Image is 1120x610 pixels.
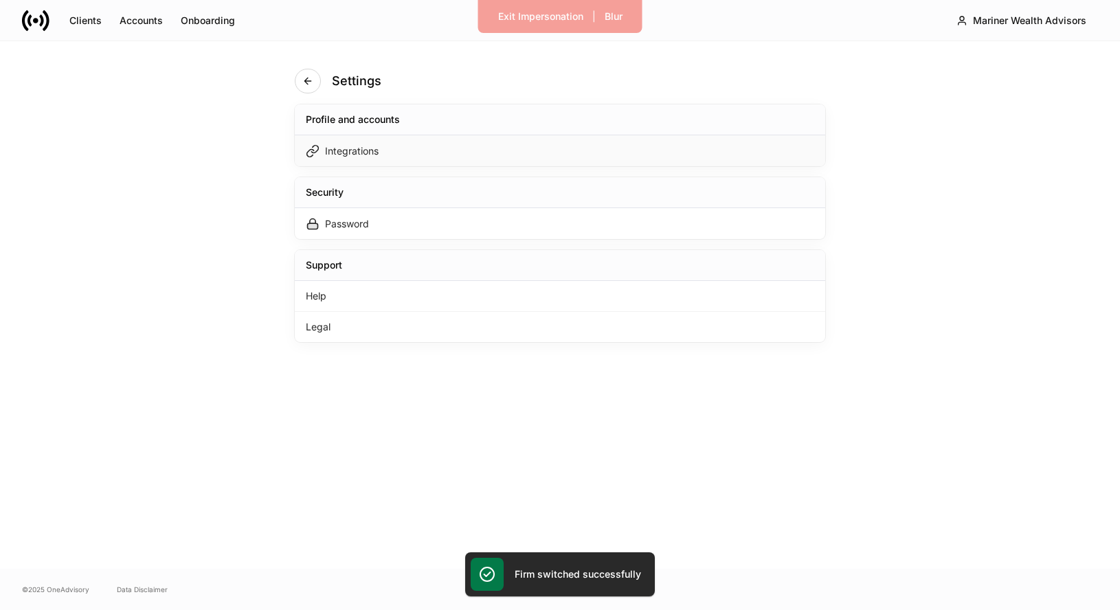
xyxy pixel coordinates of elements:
div: Profile and accounts [306,113,400,126]
div: Legal [295,312,825,342]
span: © 2025 OneAdvisory [22,584,89,595]
div: Mariner Wealth Advisors [973,16,1086,25]
div: Help [295,281,825,312]
div: Support [306,258,342,272]
button: Accounts [111,10,172,32]
button: Onboarding [172,10,244,32]
button: Clients [60,10,111,32]
div: Integrations [325,144,379,158]
div: Password [325,217,369,231]
button: Blur [596,5,631,27]
button: Mariner Wealth Advisors [945,8,1098,33]
h5: Firm switched successfully [515,567,641,581]
div: Accounts [120,16,163,25]
div: Onboarding [181,16,235,25]
div: Clients [69,16,102,25]
button: Exit Impersonation [489,5,592,27]
div: Blur [605,12,623,21]
a: Data Disclaimer [117,584,168,595]
div: Security [306,185,344,199]
div: Exit Impersonation [498,12,583,21]
h4: Settings [332,73,381,89]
